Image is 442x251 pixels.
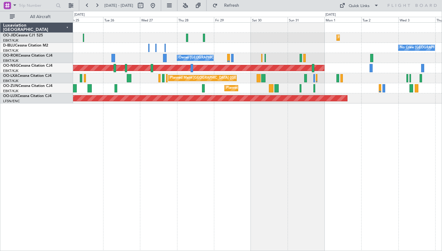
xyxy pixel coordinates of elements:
[3,48,18,53] a: EBKT/KJK
[3,44,15,47] span: D-IBLU
[3,34,16,37] span: OO-JID
[7,12,67,22] button: All Aircraft
[103,17,140,22] div: Tue 26
[3,84,52,88] a: OO-ZUNCessna Citation CJ4
[338,33,410,42] div: Planned Maint Kortrijk-[GEOGRAPHIC_DATA]
[179,53,262,62] div: Owner [GEOGRAPHIC_DATA]-[GEOGRAPHIC_DATA]
[219,3,245,8] span: Refresh
[3,84,18,88] span: OO-ZUN
[3,58,18,63] a: EBKT/KJK
[16,15,65,19] span: All Aircraft
[3,74,17,78] span: OO-LXA
[398,17,435,22] div: Wed 3
[210,1,246,10] button: Refresh
[336,1,382,10] button: Quick Links
[3,79,18,83] a: EBKT/KJK
[3,69,18,73] a: EBKT/KJK
[170,73,281,83] div: Planned Maint [GEOGRAPHIC_DATA] ([GEOGRAPHIC_DATA] National)
[3,44,48,47] a: D-IBLUCessna Citation M2
[214,17,251,22] div: Fri 29
[104,3,133,8] span: [DATE] - [DATE]
[3,54,52,58] a: OO-ROKCessna Citation CJ4
[3,89,18,93] a: EBKT/KJK
[251,17,288,22] div: Sat 30
[3,34,43,37] a: OO-JIDCessna CJ1 525
[3,64,52,68] a: OO-NSGCessna Citation CJ4
[324,17,361,22] div: Mon 1
[74,12,85,17] div: [DATE]
[3,99,20,103] a: LFSN/ENC
[226,84,298,93] div: Planned Maint Kortrijk-[GEOGRAPHIC_DATA]
[325,12,336,17] div: [DATE]
[3,54,18,58] span: OO-ROK
[177,17,214,22] div: Thu 28
[361,17,398,22] div: Tue 2
[349,3,370,9] div: Quick Links
[3,74,52,78] a: OO-LXACessna Citation CJ4
[66,17,103,22] div: Mon 25
[19,1,54,10] input: Trip Number
[3,38,18,43] a: EBKT/KJK
[3,94,17,98] span: OO-LUX
[3,64,18,68] span: OO-NSG
[140,17,177,22] div: Wed 27
[288,17,324,22] div: Sun 31
[3,94,52,98] a: OO-LUXCessna Citation CJ4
